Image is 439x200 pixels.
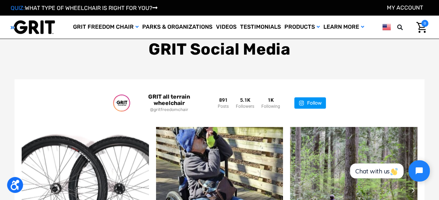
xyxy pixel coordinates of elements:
div: 5.1K [236,97,254,103]
span: 0 [421,20,428,27]
div: Posts [218,103,229,110]
a: Account [387,4,423,11]
a: Videos [214,16,238,39]
a: Products [283,16,322,39]
a: QUIZ:WHAT TYPE OF WHEELCHAIR IS RIGHT FOR YOU? [11,5,157,11]
img: Cart [416,22,427,33]
span: Phone Number [94,29,132,36]
a: Cart with 0 items [411,20,428,35]
img: gritfreedomchair [115,96,129,110]
a: @gritfreedomchair [134,106,204,113]
iframe: Tidio Chat [342,154,436,188]
a: GRIT Freedom Chair [71,16,140,39]
input: Search [400,20,411,35]
a: GRIT all terrain wheelchair [134,94,204,106]
img: GRIT All-Terrain Wheelchair and Mobility Equipment [11,20,55,34]
div: 891 [218,97,229,103]
img: us.png [382,23,391,32]
b: GRIT Social Media [149,40,290,59]
div: Follow [307,98,322,109]
span: QUIZ: [11,5,25,11]
div: Followers [236,103,254,110]
div: 1K [261,97,280,103]
a: Parks & Organizations [140,16,214,39]
a: Follow [294,98,326,109]
div: Following [261,103,280,110]
a: Testimonials [238,16,283,39]
a: Learn More [322,16,366,39]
